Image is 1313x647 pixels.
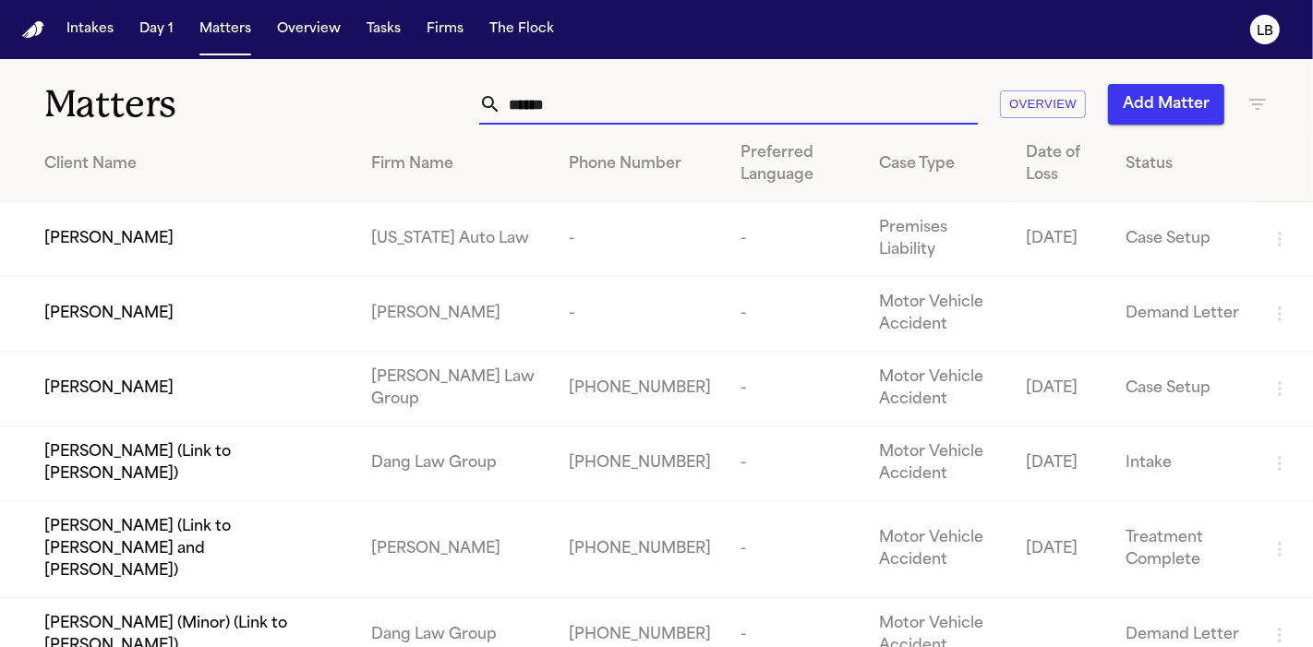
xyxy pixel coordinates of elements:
[44,153,342,175] div: Client Name
[1111,277,1254,352] td: Demand Letter
[356,277,555,352] td: [PERSON_NAME]
[44,81,381,127] h1: Matters
[44,377,174,400] span: [PERSON_NAME]
[1108,84,1224,125] button: Add Matter
[192,13,259,46] button: Matters
[727,277,864,352] td: -
[1000,90,1086,119] button: Overview
[727,202,864,277] td: -
[741,142,849,186] div: Preferred Language
[570,153,712,175] div: Phone Number
[1111,352,1254,426] td: Case Setup
[555,352,727,426] td: [PHONE_NUMBER]
[879,153,997,175] div: Case Type
[1027,142,1096,186] div: Date of Loss
[555,501,727,598] td: [PHONE_NUMBER]
[1012,501,1111,598] td: [DATE]
[44,516,342,582] span: [PERSON_NAME] (Link to [PERSON_NAME] and [PERSON_NAME])
[1012,202,1111,277] td: [DATE]
[727,426,864,501] td: -
[359,13,408,46] button: Tasks
[44,228,174,250] span: [PERSON_NAME]
[864,426,1012,501] td: Motor Vehicle Accident
[864,352,1012,426] td: Motor Vehicle Accident
[132,13,181,46] button: Day 1
[59,13,121,46] button: Intakes
[864,202,1012,277] td: Premises Liability
[555,426,727,501] td: [PHONE_NUMBER]
[356,202,555,277] td: [US_STATE] Auto Law
[419,13,471,46] button: Firms
[1012,426,1111,501] td: [DATE]
[371,153,540,175] div: Firm Name
[727,352,864,426] td: -
[727,501,864,598] td: -
[1111,202,1254,277] td: Case Setup
[22,21,44,39] a: Home
[270,13,348,46] button: Overview
[22,21,44,39] img: Finch Logo
[1126,153,1239,175] div: Status
[482,13,561,46] button: The Flock
[1111,426,1254,501] td: Intake
[356,501,555,598] td: [PERSON_NAME]
[356,352,555,426] td: [PERSON_NAME] Law Group
[864,501,1012,598] td: Motor Vehicle Accident
[1012,352,1111,426] td: [DATE]
[864,277,1012,352] td: Motor Vehicle Accident
[555,277,727,352] td: -
[555,202,727,277] td: -
[356,426,555,501] td: Dang Law Group
[44,303,174,325] span: [PERSON_NAME]
[1111,501,1254,598] td: Treatment Complete
[44,441,342,485] span: [PERSON_NAME] (Link to [PERSON_NAME])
